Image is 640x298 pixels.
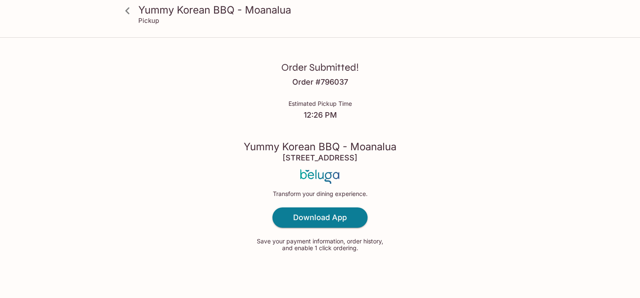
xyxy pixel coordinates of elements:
[281,61,359,74] h3: Order Submitted!
[272,207,368,228] a: Download App
[288,110,352,120] h4: 12:26 PM
[293,213,347,222] h4: Download App
[138,3,516,17] h3: Yummy Korean BBQ - Moanalua
[283,153,357,163] h4: [STREET_ADDRESS]
[288,100,352,107] p: Estimated Pickup Time
[255,238,386,251] p: Save your payment information, order history, and enable 1 click ordering.
[138,17,159,25] p: Pickup
[273,190,368,197] p: Transform your dining experience.
[244,140,396,153] h3: Yummy Korean BBQ - Moanalua
[292,77,348,87] h4: Order # 796037
[300,169,340,184] img: Beluga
